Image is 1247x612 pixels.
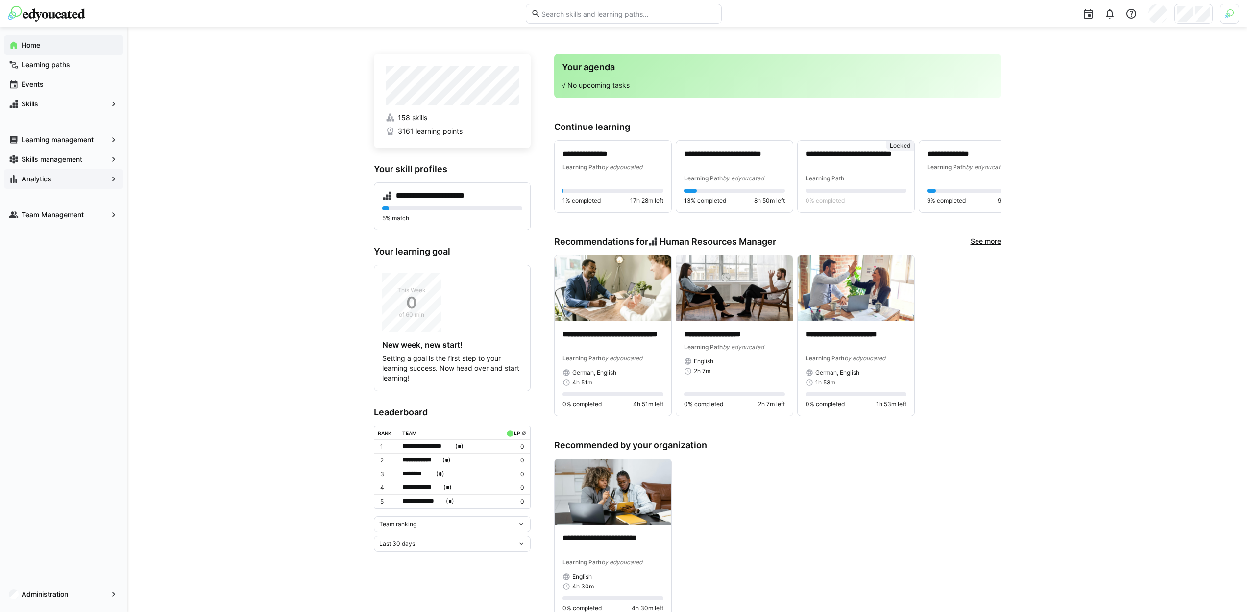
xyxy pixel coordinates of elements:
span: Learning Path [806,175,844,182]
span: 0% completed [806,400,845,408]
span: ( ) [442,455,451,465]
a: 158 skills [386,113,519,123]
p: 0 [504,457,524,464]
span: 17h 28m left [630,197,663,204]
span: Learning Path [562,355,601,362]
p: 3 [380,470,395,478]
h3: Recommended by your organization [554,440,1001,451]
div: Rank [378,430,391,436]
span: 4h 51m [572,379,592,386]
span: Learning Path [806,355,844,362]
span: 2h 7m left [758,400,785,408]
span: ( ) [446,496,454,507]
div: Team [402,430,416,436]
p: 4 [380,484,395,492]
span: Locked [890,142,910,150]
span: by edyoucated [723,343,764,351]
span: Human Resources Manager [660,236,776,247]
span: ( ) [436,469,444,479]
span: by edyoucated [601,559,642,566]
span: by edyoucated [723,175,764,182]
img: image [555,255,671,321]
input: Search skills and learning paths… [540,9,716,18]
span: 158 skills [398,113,427,123]
span: 9% completed [927,197,966,204]
p: 5 [380,498,395,506]
h3: Continue learning [554,122,1001,132]
p: 0 [504,498,524,506]
span: by edyoucated [601,163,642,171]
a: See more [971,236,1001,247]
span: English [694,357,713,365]
span: 0% completed [806,197,845,204]
span: Learning Path [562,163,601,171]
p: √ No upcoming tasks [562,80,993,90]
span: 13% completed [684,197,726,204]
span: Learning Path [684,343,723,351]
p: 5% match [382,214,522,222]
span: English [572,573,592,581]
span: Team ranking [379,520,416,528]
span: by edyoucated [601,355,642,362]
span: 1% completed [562,197,601,204]
span: German, English [815,369,859,377]
h4: New week, new start! [382,340,522,350]
span: 8h 50m left [754,197,785,204]
span: German, English [572,369,616,377]
div: LP [514,430,520,436]
span: 0% completed [562,604,602,612]
span: ( ) [455,441,464,452]
span: 2h 7m [694,367,710,375]
span: Learning Path [684,175,723,182]
span: Learning Path [927,163,966,171]
p: 0 [504,443,524,451]
span: 4h 30m left [632,604,663,612]
p: Setting a goal is the first step to your learning success. Now head over and start learning! [382,354,522,383]
span: 3161 learning points [398,127,463,136]
h3: Your learning goal [374,246,531,257]
h3: Recommendations for [554,236,777,247]
span: 1h 53m left [876,400,906,408]
img: image [798,255,914,321]
span: Learning Path [562,559,601,566]
span: 1h 53m [815,379,835,386]
span: ( ) [443,483,452,493]
img: image [555,459,671,525]
span: 0% completed [562,400,602,408]
span: by edyoucated [844,355,885,362]
p: 0 [504,484,524,492]
p: 1 [380,443,395,451]
span: 0% completed [684,400,723,408]
span: 9h 10m left [998,197,1028,204]
p: 2 [380,457,395,464]
h3: Your agenda [562,62,993,73]
h3: Your skill profiles [374,164,531,175]
p: 0 [504,470,524,478]
span: 4h 30m [572,583,594,590]
span: by edyoucated [966,163,1007,171]
a: ø [522,428,526,436]
span: Last 30 days [379,540,415,548]
h3: Leaderboard [374,407,531,418]
img: image [676,255,793,321]
span: 4h 51m left [633,400,663,408]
